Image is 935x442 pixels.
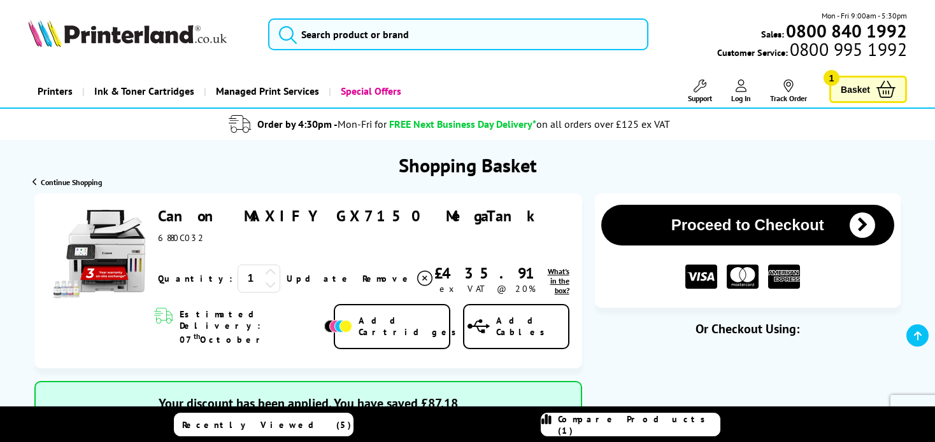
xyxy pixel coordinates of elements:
span: Your discount has been applied. You have saved £87.18 [159,395,458,411]
span: 1 [824,70,839,86]
span: Customer Service: [717,43,907,59]
span: Add Cartridges [359,315,463,338]
span: Log In [731,93,751,103]
img: Canon MAXIFY GX7150 MegaTank [52,206,147,301]
a: Recently Viewed (5) [174,413,353,436]
a: Log In [731,79,751,103]
span: Mon-Fri for [338,118,387,130]
input: Search product or brand [268,18,648,50]
a: Track Order [770,79,807,103]
span: Quantity: [158,273,232,284]
a: Support [688,79,712,103]
span: What's in the box? [548,266,569,295]
a: 0800 840 1992 [784,25,907,37]
img: VISA [685,265,717,289]
a: Continue Shopping [32,177,102,187]
img: Printerland Logo [28,19,227,47]
sup: th [194,331,200,341]
iframe: PayPal [620,357,875,401]
a: lnk_inthebox [541,266,569,295]
a: Managed Print Services [204,75,329,107]
b: 0800 840 1992 [786,19,907,43]
span: Add Cables [496,315,567,338]
span: Order by 4:30pm - [257,118,387,130]
span: Basket [841,81,870,98]
span: 0800 995 1992 [788,43,907,55]
span: Estimated Delivery: 07 October [180,308,321,345]
a: Delete item from your basket [362,269,434,288]
a: Printers [28,75,82,107]
span: Compare Products (1) [558,413,720,436]
img: American Express [768,265,800,289]
span: Support [688,93,712,103]
img: Add Cartridges [324,320,352,333]
span: Ink & Toner Cartridges [94,75,194,107]
img: MASTER CARD [727,265,759,289]
span: Sales: [761,28,784,40]
span: FREE Next Business Day Delivery* [389,118,536,130]
h1: Shopping Basket [399,153,537,177]
span: Remove [362,273,413,284]
a: Update [287,273,352,284]
span: ex VAT @ 20% [439,283,536,294]
li: modal_delivery [6,113,892,135]
a: Printerland Logo [28,19,252,50]
span: Mon - Fri 9:00am - 5:30pm [822,10,907,22]
span: 6880C032 [158,232,205,244]
div: on all orders over £125 ex VAT [536,118,670,130]
a: Ink & Toner Cartridges [82,75,204,107]
a: Special Offers [329,75,411,107]
a: Canon MAXIFY GX7150 MegaTank [158,206,543,226]
a: Compare Products (1) [541,413,720,436]
a: Basket 1 [829,76,907,103]
div: £435.91 [434,263,541,283]
span: Recently Viewed (5) [182,419,352,431]
button: Proceed to Checkout [601,205,894,245]
div: Or Checkout Using: [595,321,901,337]
span: Continue Shopping [41,177,102,187]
